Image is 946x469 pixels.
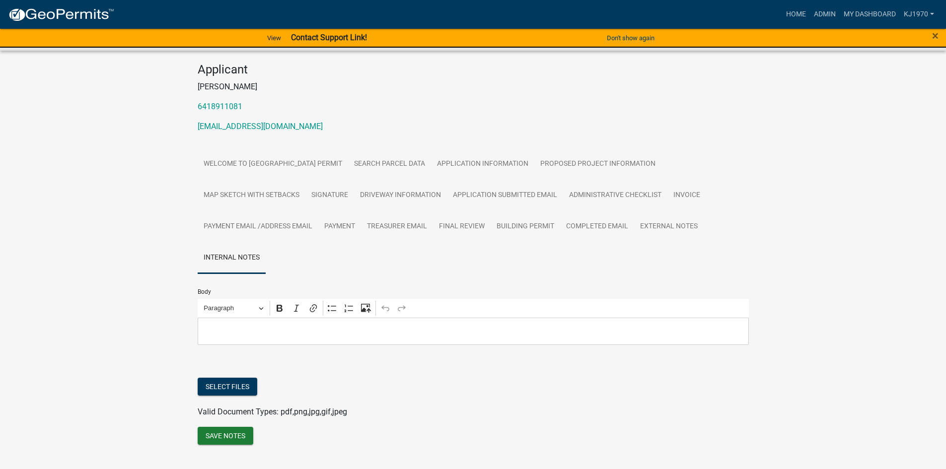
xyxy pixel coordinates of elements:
[447,180,563,211] a: Application Submitted Email
[932,29,939,43] span: ×
[348,148,431,180] a: Search Parcel Data
[198,211,318,243] a: Payment Email /Address Email
[291,33,367,42] strong: Contact Support Link!
[810,5,840,24] a: Admin
[263,30,285,46] a: View
[563,180,667,211] a: Administrative Checklist
[932,30,939,42] button: Close
[900,5,938,24] a: kj1970
[198,122,323,131] a: [EMAIL_ADDRESS][DOMAIN_NAME]
[198,102,242,111] a: 6418911081
[198,378,257,396] button: Select files
[198,148,348,180] a: Welcome to [GEOGRAPHIC_DATA] Permit
[198,242,266,274] a: Internal Notes
[198,318,749,345] div: Editor editing area: main. Press Alt+0 for help.
[204,302,255,314] span: Paragraph
[198,299,749,318] div: Editor toolbar
[305,180,354,211] a: Signature
[198,427,253,445] button: Save Notes
[667,180,706,211] a: Invoice
[634,211,704,243] a: External Notes
[782,5,810,24] a: Home
[840,5,900,24] a: My Dashboard
[198,180,305,211] a: Map Sketch with Setbacks
[433,211,491,243] a: Final Review
[198,407,347,416] span: Valid Document Types: pdf,png,jpg,gif,jpeg
[431,148,534,180] a: Application Information
[560,211,634,243] a: Completed Email
[603,30,658,46] button: Don't show again
[491,211,560,243] a: Building Permit
[198,289,211,295] label: Body
[318,211,361,243] a: Payment
[198,63,749,77] h4: Applicant
[198,81,749,93] p: [PERSON_NAME]
[199,301,268,316] button: Paragraph, Heading
[534,148,661,180] a: Proposed Project Information
[354,180,447,211] a: Driveway Information
[361,211,433,243] a: Treasurer Email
